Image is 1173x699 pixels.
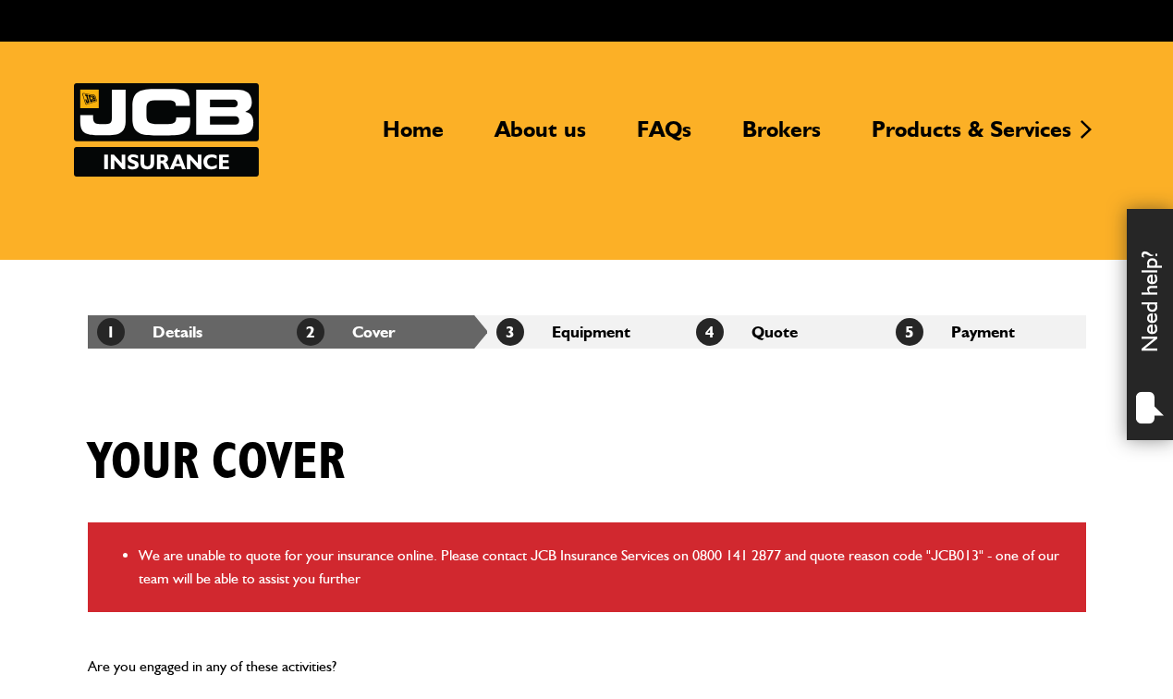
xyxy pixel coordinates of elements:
[728,116,835,158] a: Brokers
[886,315,1086,349] li: Payment
[623,116,705,158] a: FAQs
[97,322,202,341] a: 1Details
[1127,209,1173,440] div: Need help?
[858,116,1085,158] a: Products & Services
[896,318,923,346] span: 5
[88,655,744,679] p: Are you engaged in any of these activities?
[487,315,687,349] li: Equipment
[139,544,1072,591] li: We are unable to quote for your insurance online. Please contact JCB Insurance Services on 0800 1...
[88,432,345,494] h1: Your cover
[297,318,324,346] span: 2
[496,318,524,346] span: 3
[74,83,259,177] a: JCB Insurance Services
[481,116,600,158] a: About us
[287,315,487,349] li: Cover
[97,318,125,346] span: 1
[696,318,724,346] span: 4
[74,83,259,177] img: JCB Insurance Services logo
[369,116,458,158] a: Home
[687,315,886,349] li: Quote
